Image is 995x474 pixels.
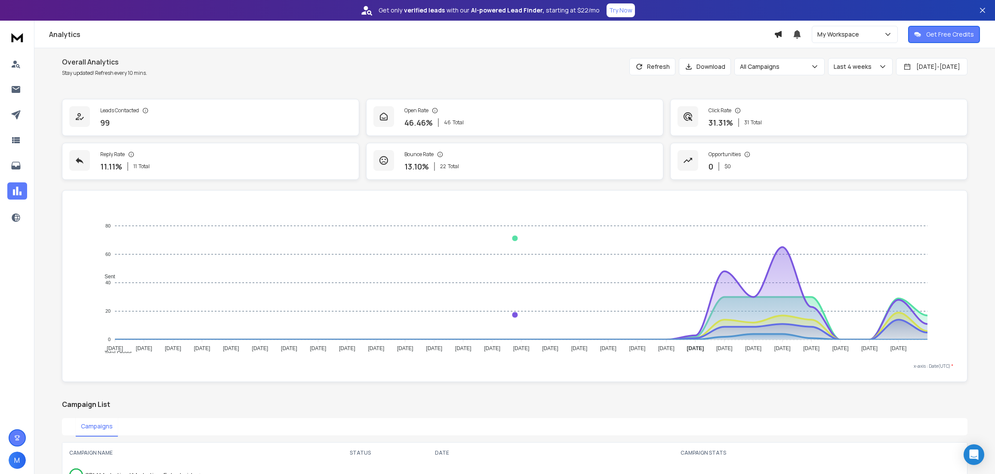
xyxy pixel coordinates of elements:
tspan: [DATE] [339,345,355,351]
p: Get only with our starting at $22/mo [379,6,600,15]
tspan: [DATE] [542,345,558,351]
a: Leads Contacted99 [62,99,359,136]
tspan: [DATE] [890,345,906,351]
p: Leads Contacted [100,107,139,114]
span: 22 [440,163,446,170]
strong: AI-powered Lead Finder, [471,6,544,15]
tspan: [DATE] [803,345,819,351]
tspan: [DATE] [745,345,761,351]
p: My Workspace [817,30,863,39]
p: Download [696,62,725,71]
button: [DATE]-[DATE] [896,58,967,75]
tspan: [DATE] [368,345,384,351]
span: Total [453,119,464,126]
h1: Analytics [49,29,774,40]
p: Bounce Rate [404,151,434,158]
tspan: [DATE] [600,345,616,351]
p: Reply Rate [100,151,125,158]
p: Opportunities [709,151,741,158]
p: 13.10 % [404,160,429,172]
p: 11.11 % [100,160,122,172]
tspan: 60 [105,252,110,257]
tspan: [DATE] [861,345,878,351]
strong: verified leads [404,6,445,15]
tspan: [DATE] [832,345,848,351]
p: 46.46 % [404,117,433,129]
button: Refresh [629,58,675,75]
p: All Campaigns [740,62,783,71]
button: Try Now [607,3,635,17]
tspan: [DATE] [513,345,529,351]
th: CAMPAIGN NAME [62,443,324,463]
span: 46 [444,119,451,126]
th: STATUS [324,443,396,463]
tspan: [DATE] [571,345,587,351]
div: Open Intercom Messenger [964,444,984,465]
a: Click Rate31.31%31Total [670,99,967,136]
span: Total [448,163,459,170]
h2: Campaign List [62,399,967,409]
tspan: [DATE] [687,345,704,351]
span: 31 [744,119,749,126]
p: Last 4 weeks [834,62,875,71]
tspan: [DATE] [223,345,239,351]
a: Bounce Rate13.10%22Total [366,143,663,180]
span: Total [751,119,762,126]
p: 99 [100,117,110,129]
p: 31.31 % [709,117,733,129]
tspan: [DATE] [774,345,790,351]
tspan: [DATE] [252,345,268,351]
tspan: [DATE] [397,345,413,351]
tspan: 20 [105,308,110,314]
span: Total Opens [98,350,132,356]
tspan: [DATE] [194,345,210,351]
tspan: [DATE] [484,345,500,351]
th: CAMPAIGN STATS [487,443,920,463]
p: Stay updated! Refresh every 10 mins. [62,70,147,77]
tspan: [DATE] [426,345,442,351]
p: Refresh [647,62,670,71]
th: DATE [396,443,487,463]
tspan: [DATE] [281,345,297,351]
button: M [9,452,26,469]
h1: Overall Analytics [62,57,147,67]
tspan: 40 [105,280,110,285]
tspan: [DATE] [658,345,675,351]
tspan: [DATE] [310,345,326,351]
button: Download [679,58,731,75]
tspan: [DATE] [165,345,181,351]
p: Try Now [609,6,632,15]
p: $ 0 [724,163,731,170]
p: 0 [709,160,713,172]
tspan: 80 [105,223,110,228]
tspan: [DATE] [455,345,471,351]
img: logo [9,29,26,45]
span: Sent [98,274,115,280]
tspan: 0 [108,337,111,342]
p: x-axis : Date(UTC) [76,363,953,369]
a: Open Rate46.46%46Total [366,99,663,136]
p: Get Free Credits [926,30,974,39]
span: 11 [133,163,137,170]
tspan: [DATE] [136,345,152,351]
tspan: [DATE] [716,345,732,351]
tspan: [DATE] [629,345,645,351]
a: Reply Rate11.11%11Total [62,143,359,180]
button: Campaigns [76,417,118,437]
p: Open Rate [404,107,428,114]
button: Get Free Credits [908,26,980,43]
span: Total [139,163,150,170]
a: Opportunities0$0 [670,143,967,180]
tspan: [DATE] [107,345,123,351]
p: Click Rate [709,107,731,114]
